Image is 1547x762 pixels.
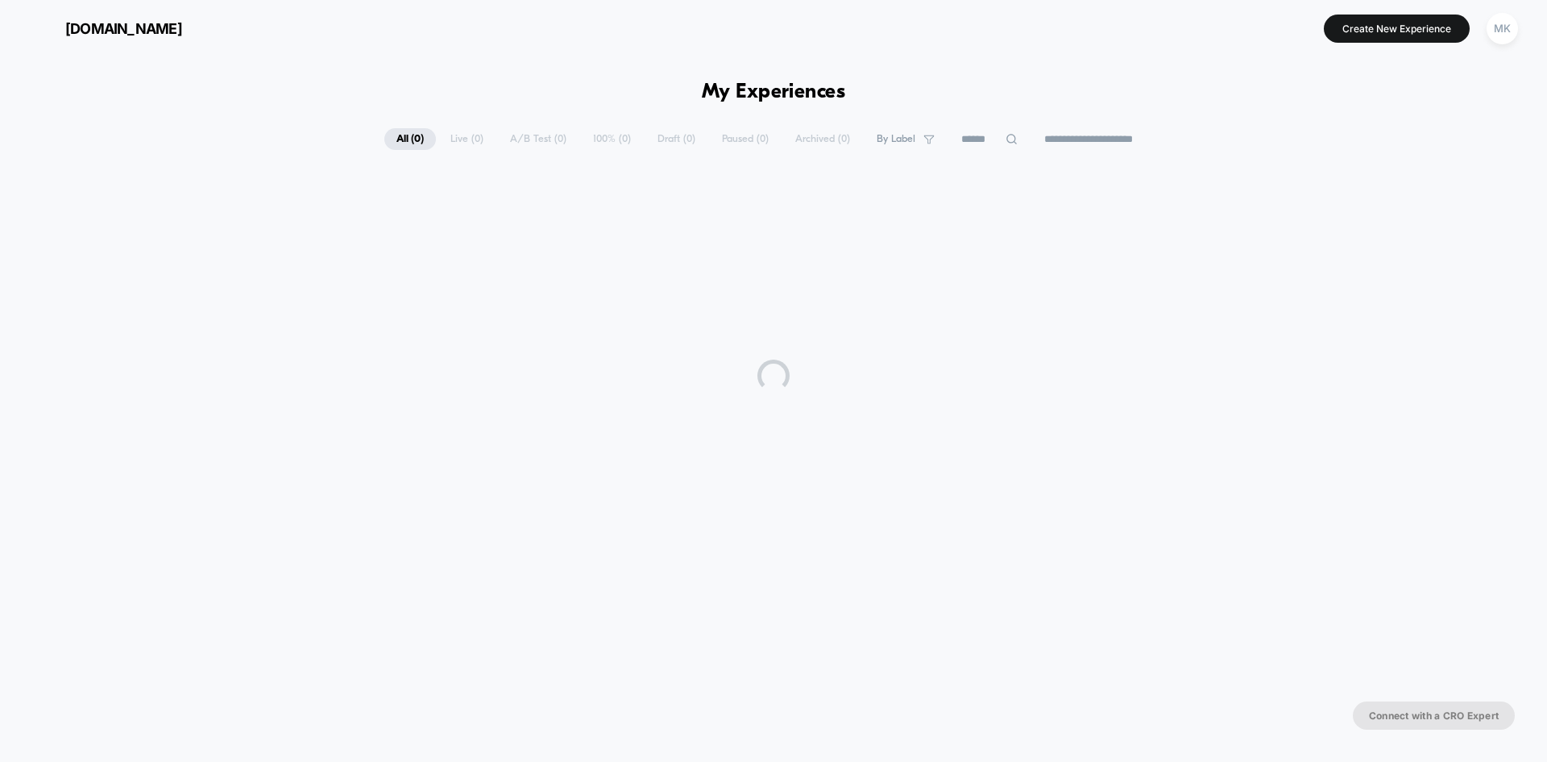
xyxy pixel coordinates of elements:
h1: My Experiences [702,81,846,104]
span: By Label [877,133,915,145]
button: Create New Experience [1324,15,1470,43]
span: [DOMAIN_NAME] [65,20,182,37]
button: MK [1482,12,1523,45]
button: [DOMAIN_NAME] [24,15,187,41]
div: MK [1487,13,1518,44]
button: Connect with a CRO Expert [1353,702,1515,730]
span: All ( 0 ) [384,128,436,150]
